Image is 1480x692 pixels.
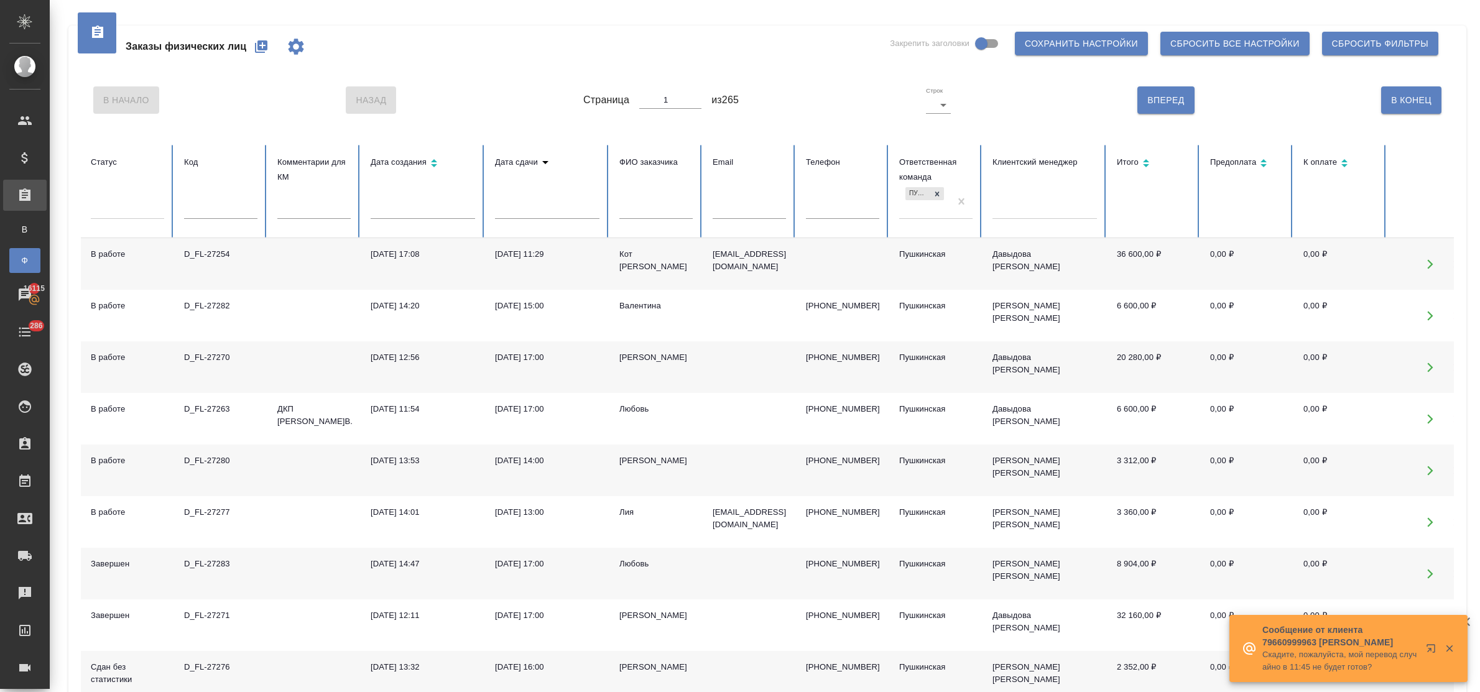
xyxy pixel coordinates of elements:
[1170,36,1300,52] span: Сбросить все настройки
[371,661,475,673] div: [DATE] 13:32
[983,393,1107,445] td: Давыдова [PERSON_NAME]
[619,661,693,673] div: [PERSON_NAME]
[495,454,599,467] div: [DATE] 14:00
[1303,155,1377,173] div: Сортировка
[983,548,1107,599] td: [PERSON_NAME] [PERSON_NAME]
[899,403,973,415] div: Пушкинская
[1444,251,1469,277] button: Удалить
[1444,612,1469,638] button: Удалить
[1293,496,1387,548] td: 0,00 ₽
[371,351,475,364] div: [DATE] 12:56
[806,454,879,467] p: [PHONE_NUMBER]
[91,403,164,415] div: В работе
[1200,290,1293,341] td: 0,00 ₽
[1381,86,1441,114] button: В Конец
[495,248,599,261] div: [DATE] 11:29
[1417,561,1443,586] button: Открыть
[1210,155,1283,173] div: Сортировка
[371,155,475,173] div: Сортировка
[1293,445,1387,496] td: 0,00 ₽
[899,248,973,261] div: Пушкинская
[1107,599,1200,651] td: 32 160,00 ₽
[1107,496,1200,548] td: 3 360,00 ₽
[1107,445,1200,496] td: 3 312,00 ₽
[899,300,973,312] div: Пушкинская
[1107,393,1200,445] td: 6 600,00 ₽
[1293,393,1387,445] td: 0,00 ₽
[899,609,973,622] div: Пушкинская
[1293,290,1387,341] td: 0,00 ₽
[619,558,693,570] div: Любовь
[91,454,164,467] div: В работе
[983,341,1107,393] td: Давыдова [PERSON_NAME]
[91,248,164,261] div: В работе
[9,248,40,273] a: Ф
[91,558,164,570] div: Завершен
[1117,155,1190,173] div: Сортировка
[926,88,943,94] label: Строк
[983,238,1107,290] td: Давыдова [PERSON_NAME]
[583,93,629,108] span: Страница
[22,320,50,332] span: 286
[619,248,693,273] div: Кот [PERSON_NAME]
[983,599,1107,651] td: Давыдова [PERSON_NAME]
[184,155,257,170] div: Код
[16,223,34,236] span: В
[806,661,879,673] p: [PHONE_NUMBER]
[495,558,599,570] div: [DATE] 17:00
[983,496,1107,548] td: [PERSON_NAME] [PERSON_NAME]
[806,403,879,415] p: [PHONE_NUMBER]
[1147,93,1184,108] span: Вперед
[1200,393,1293,445] td: 0,00 ₽
[1417,251,1443,277] button: Открыть
[1015,32,1148,55] button: Сохранить настройки
[1200,599,1293,651] td: 0,00 ₽
[91,155,164,170] div: Статус
[9,217,40,242] a: В
[899,506,973,519] div: Пушкинская
[277,155,351,185] div: Комментарии для КМ
[371,558,475,570] div: [DATE] 14:47
[16,254,34,267] span: Ф
[1332,36,1428,52] span: Сбросить фильтры
[1417,509,1443,535] button: Открыть
[890,37,969,50] span: Закрепить заголовки
[184,661,257,673] div: D_FL-27276
[1391,93,1431,108] span: В Конец
[1107,548,1200,599] td: 8 904,00 ₽
[184,248,257,261] div: D_FL-27254
[713,248,786,273] p: [EMAIL_ADDRESS][DOMAIN_NAME]
[1107,238,1200,290] td: 36 600,00 ₽
[1418,636,1448,666] button: Открыть в новой вкладке
[1262,648,1418,673] p: Скадите, пожалуйста, мой перевод случайно в 11:45 не будет готов?
[983,445,1107,496] td: [PERSON_NAME] [PERSON_NAME]
[1200,341,1293,393] td: 0,00 ₽
[1444,458,1469,483] button: Удалить
[1417,458,1443,483] button: Открыть
[91,351,164,364] div: В работе
[371,609,475,622] div: [DATE] 12:11
[1200,496,1293,548] td: 0,00 ₽
[1322,32,1438,55] button: Сбросить фильтры
[1293,341,1387,393] td: 0,00 ₽
[1293,548,1387,599] td: 0,00 ₽
[619,351,693,364] div: [PERSON_NAME]
[1160,32,1310,55] button: Сбросить все настройки
[899,558,973,570] div: Пушкинская
[184,558,257,570] div: D_FL-27283
[1293,599,1387,651] td: 0,00 ₽
[1107,290,1200,341] td: 6 600,00 ₽
[619,454,693,467] div: [PERSON_NAME]
[619,506,693,519] div: Лия
[619,609,693,622] div: [PERSON_NAME]
[1417,303,1443,328] button: Открыть
[184,300,257,312] div: D_FL-27282
[619,403,693,415] div: Любовь
[1417,612,1443,638] button: Открыть
[184,351,257,364] div: D_FL-27270
[713,506,786,531] p: [EMAIL_ADDRESS][DOMAIN_NAME]
[1444,561,1469,586] button: Удалить
[495,609,599,622] div: [DATE] 17:00
[711,93,739,108] span: из 265
[1107,341,1200,393] td: 20 280,00 ₽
